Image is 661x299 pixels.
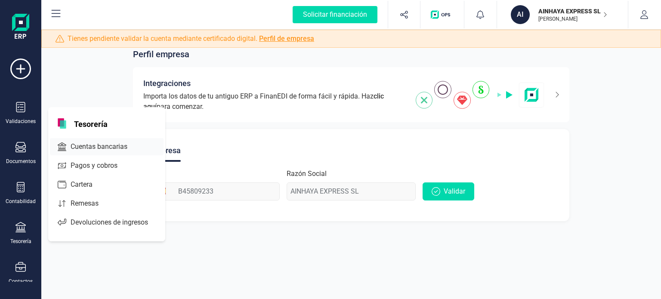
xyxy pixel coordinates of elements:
[282,1,388,28] button: Solicitar financiación
[143,77,191,89] span: Integraciones
[293,6,377,23] div: Solicitar financiación
[259,34,314,43] a: Perfil de empresa
[143,91,405,112] span: Importa los datos de tu antiguo ERP a FinanEDI de forma fácil y rápida. Haz para comenzar.
[507,1,618,28] button: AIAINHAYA EXPRESS SL[PERSON_NAME]
[10,238,31,245] div: Tesorería
[67,142,143,152] span: Cuentas bancarias
[6,198,36,205] div: Contabilidad
[426,1,459,28] button: Logo de OPS
[9,278,33,285] div: Contactos
[12,14,29,41] img: Logo Finanedi
[444,186,465,197] span: Validar
[67,160,133,171] span: Pagos y cobros
[287,169,327,179] label: Razón Social
[69,118,113,129] span: Tesorería
[511,5,530,24] div: AI
[538,7,607,15] p: AINHAYA EXPRESS SL
[416,81,544,109] img: integrations-img
[6,158,36,165] div: Documentos
[68,34,314,44] span: Tienes pendiente validar la cuenta mediante certificado digital.
[538,15,607,22] p: [PERSON_NAME]
[150,139,181,162] div: Empresa
[133,48,189,60] span: Perfil empresa
[67,217,164,228] span: Devoluciones de ingresos
[67,179,108,190] span: Cartera
[431,10,454,19] img: Logo de OPS
[6,118,36,125] div: Validaciones
[423,182,474,200] button: Validar
[67,198,114,209] span: Remesas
